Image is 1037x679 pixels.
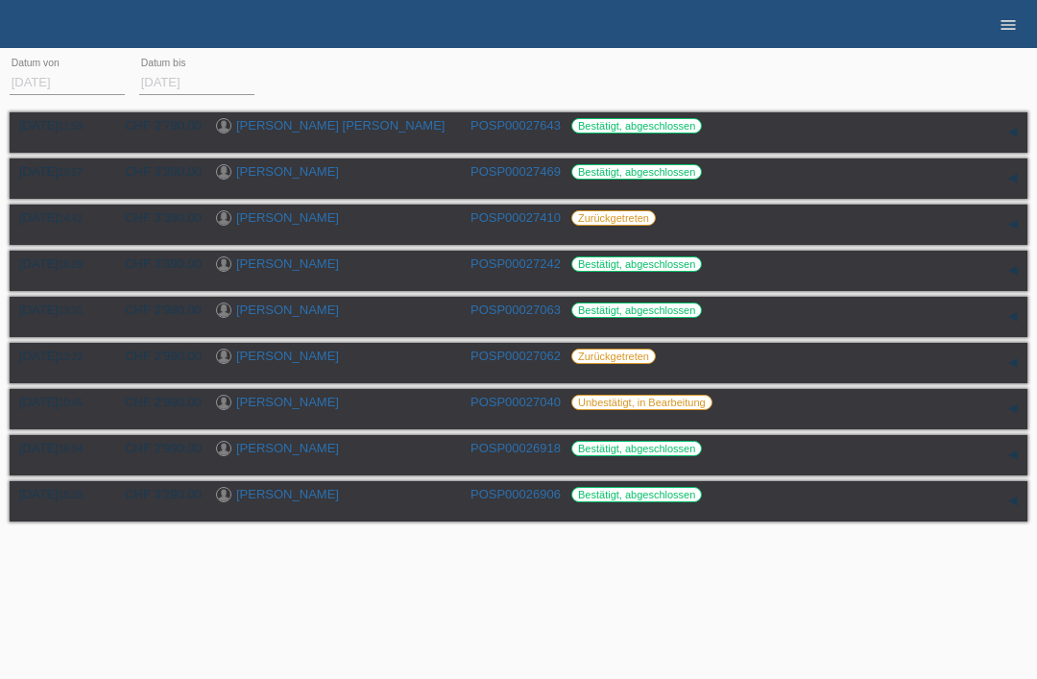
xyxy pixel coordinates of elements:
[19,164,96,179] div: [DATE]
[571,210,656,226] label: Zurückgetreten
[59,398,83,408] span: 10:45
[571,395,712,410] label: Unbestätigt, in Bearbeitung
[236,118,445,133] a: [PERSON_NAME] [PERSON_NAME]
[110,349,202,363] div: CHF 2'990.00
[19,349,96,363] div: [DATE]
[19,118,96,133] div: [DATE]
[999,15,1018,35] i: menu
[470,210,561,225] a: POSP00027410
[999,256,1027,285] div: auf-/zuklappen
[470,349,561,363] a: POSP00027062
[470,303,561,317] a: POSP00027063
[110,118,202,133] div: CHF 2'790.00
[19,395,96,409] div: [DATE]
[470,487,561,501] a: POSP00026906
[59,444,83,454] span: 16:54
[571,303,702,318] label: Bestätigt, abgeschlossen
[999,118,1027,147] div: auf-/zuklappen
[59,121,83,132] span: 11:59
[236,256,339,271] a: [PERSON_NAME]
[236,441,339,455] a: [PERSON_NAME]
[236,349,339,363] a: [PERSON_NAME]
[59,213,83,224] span: 14:42
[571,441,702,456] label: Bestätigt, abgeschlossen
[999,303,1027,331] div: auf-/zuklappen
[236,395,339,409] a: [PERSON_NAME]
[110,303,202,317] div: CHF 2'990.00
[59,305,83,316] span: 13:31
[571,256,702,272] label: Bestätigt, abgeschlossen
[59,352,83,362] span: 13:22
[470,395,561,409] a: POSP00027040
[236,303,339,317] a: [PERSON_NAME]
[19,441,96,455] div: [DATE]
[19,303,96,317] div: [DATE]
[59,490,83,500] span: 15:20
[571,487,702,502] label: Bestätigt, abgeschlossen
[110,487,202,501] div: CHF 3'290.00
[19,256,96,271] div: [DATE]
[110,164,202,179] div: CHF 3'390.00
[110,256,202,271] div: CHF 3'390.00
[571,349,656,364] label: Zurückgetreten
[999,210,1027,239] div: auf-/zuklappen
[110,395,202,409] div: CHF 2'990.00
[59,167,83,178] span: 13:57
[59,259,83,270] span: 18:29
[470,256,561,271] a: POSP00027242
[236,487,339,501] a: [PERSON_NAME]
[571,164,702,180] label: Bestätigt, abgeschlossen
[999,395,1027,424] div: auf-/zuklappen
[470,164,561,179] a: POSP00027469
[19,487,96,501] div: [DATE]
[999,349,1027,377] div: auf-/zuklappen
[999,441,1027,470] div: auf-/zuklappen
[236,210,339,225] a: [PERSON_NAME]
[470,441,561,455] a: POSP00026918
[999,487,1027,516] div: auf-/zuklappen
[110,441,202,455] div: CHF 2'990.00
[999,164,1027,193] div: auf-/zuklappen
[571,118,702,133] label: Bestätigt, abgeschlossen
[470,118,561,133] a: POSP00027643
[236,164,339,179] a: [PERSON_NAME]
[110,210,202,225] div: CHF 3'390.00
[989,18,1027,30] a: menu
[19,210,96,225] div: [DATE]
